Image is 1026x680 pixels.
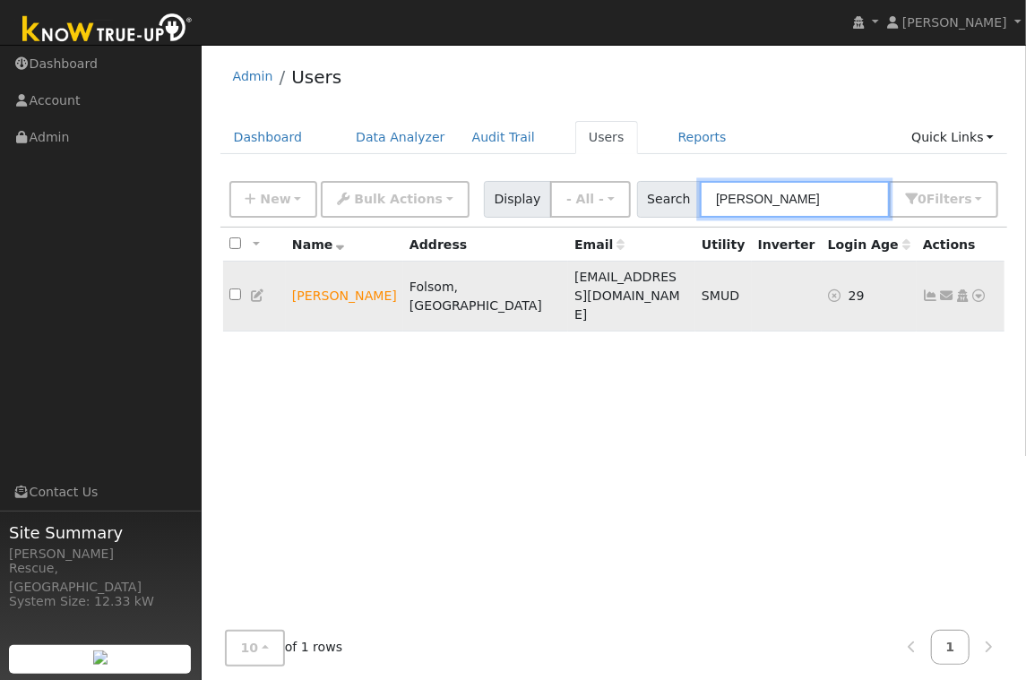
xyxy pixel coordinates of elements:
[927,192,972,206] span: Filter
[286,262,403,331] td: Lead
[291,66,341,88] a: Users
[902,15,1007,30] span: [PERSON_NAME]
[931,630,970,665] a: 1
[665,121,740,154] a: Reports
[923,288,939,303] a: Show Graph
[9,521,192,545] span: Site Summary
[700,181,890,218] input: Search
[574,237,625,252] span: Email
[828,288,849,303] a: No login access
[702,236,746,254] div: Utility
[225,630,343,667] span: of 1 rows
[321,181,469,218] button: Bulk Actions
[241,641,259,655] span: 10
[229,181,318,218] button: New
[342,121,459,154] a: Data Analyzer
[484,181,551,218] span: Display
[971,287,987,306] a: Other actions
[898,121,1007,154] a: Quick Links
[250,288,266,303] a: Edit User
[923,236,998,254] div: Actions
[93,650,108,665] img: retrieve
[575,121,638,154] a: Users
[220,121,316,154] a: Dashboard
[410,236,562,254] div: Address
[459,121,548,154] a: Audit Trail
[354,192,443,206] span: Bulk Actions
[758,236,815,254] div: Inverter
[13,10,202,50] img: Know True-Up
[889,181,998,218] button: 0Filters
[9,559,192,597] div: Rescue, [GEOGRAPHIC_DATA]
[9,545,192,564] div: [PERSON_NAME]
[550,181,631,218] button: - All -
[849,288,865,303] span: 08/18/2025 7:37:45 PM
[964,192,971,206] span: s
[702,288,739,303] span: SMUD
[292,237,345,252] span: Name
[233,69,273,83] a: Admin
[574,270,680,322] span: [EMAIL_ADDRESS][DOMAIN_NAME]
[637,181,701,218] span: Search
[260,192,290,206] span: New
[939,287,955,306] a: ddolcini@yahoo.com
[954,288,970,303] a: Login As
[828,237,910,252] span: Days since last login
[9,592,192,611] div: System Size: 12.33 kW
[225,630,285,667] button: 10
[403,262,568,331] td: Folsom, [GEOGRAPHIC_DATA]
